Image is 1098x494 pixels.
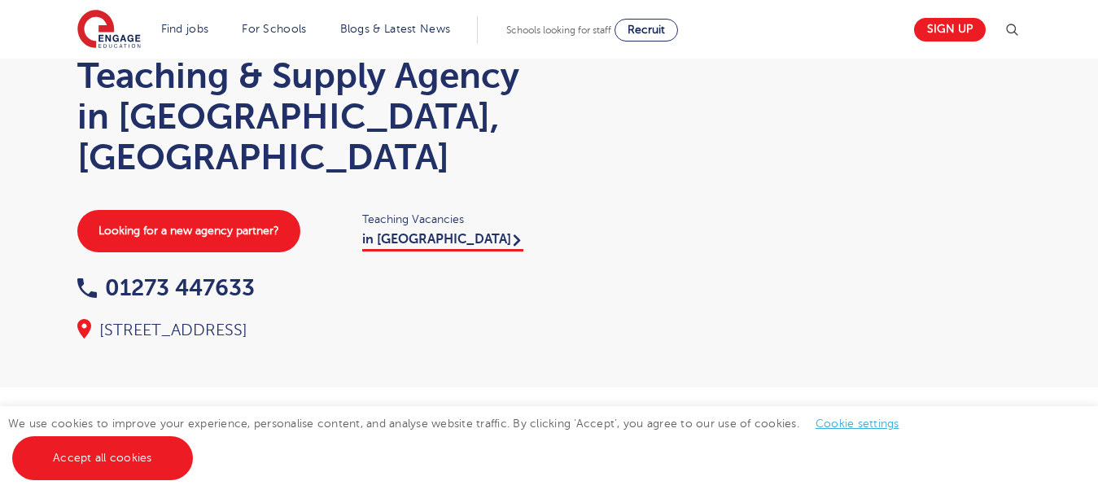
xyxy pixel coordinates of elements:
span: Recruit [628,24,665,36]
a: Blogs & Latest News [340,23,451,35]
a: in [GEOGRAPHIC_DATA] [362,232,523,251]
a: Cookie settings [816,417,899,430]
span: Schools looking for staff [506,24,611,36]
a: For Schools [242,23,306,35]
a: Accept all cookies [12,436,193,480]
h1: Teaching & Supply Agency in [GEOGRAPHIC_DATA], [GEOGRAPHIC_DATA] [77,55,533,177]
div: [STREET_ADDRESS] [77,319,533,342]
a: Sign up [914,18,986,42]
img: Engage Education [77,10,141,50]
a: 01273 447633 [77,275,255,300]
a: Find jobs [161,23,209,35]
a: Looking for a new agency partner? [77,210,300,252]
a: Recruit [615,19,678,42]
span: We use cookies to improve your experience, personalise content, and analyse website traffic. By c... [8,417,916,464]
span: Teaching Vacancies [362,210,533,229]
